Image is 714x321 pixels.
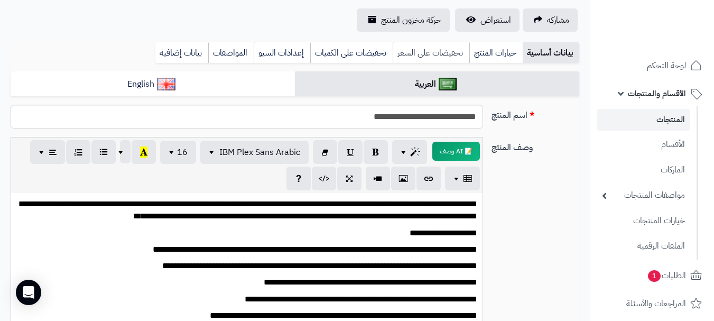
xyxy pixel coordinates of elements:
label: وصف المنتج [487,137,583,154]
span: مشاركه [547,14,569,26]
a: مواصفات المنتجات [597,184,690,207]
button: 📝 AI وصف [432,142,480,161]
a: خيارات المنتج [469,42,523,63]
span: 1 [648,270,661,282]
a: تخفيضات على الكميات [310,42,393,63]
a: خيارات المنتجات [597,209,690,232]
span: الأقسام والمنتجات [628,86,686,101]
button: IBM Plex Sans Arabic [200,141,309,164]
a: لوحة التحكم [597,53,708,78]
a: العربية [295,71,579,97]
a: مشاركه [523,8,578,32]
span: المراجعات والأسئلة [626,296,686,311]
span: لوحة التحكم [647,58,686,73]
button: 16 [160,141,196,164]
span: استعراض [480,14,511,26]
span: IBM Plex Sans Arabic [219,146,300,159]
span: الطلبات [647,268,686,283]
a: استعراض [455,8,520,32]
a: الملفات الرقمية [597,235,690,258]
a: الطلبات1 [597,263,708,288]
a: بيانات إضافية [155,42,208,63]
span: حركة مخزون المنتج [381,14,441,26]
a: إعدادات السيو [254,42,310,63]
img: English [157,78,175,90]
a: المواصفات [208,42,254,63]
a: المنتجات [597,109,690,131]
a: المراجعات والأسئلة [597,291,708,316]
div: Open Intercom Messenger [16,280,41,305]
img: logo-2.png [642,28,704,50]
a: English [11,71,295,97]
a: بيانات أساسية [523,42,579,63]
a: الماركات [597,159,690,181]
img: العربية [439,78,457,90]
a: الأقسام [597,133,690,156]
a: حركة مخزون المنتج [357,8,450,32]
span: 16 [177,146,188,159]
label: اسم المنتج [487,105,583,122]
a: تخفيضات على السعر [393,42,469,63]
